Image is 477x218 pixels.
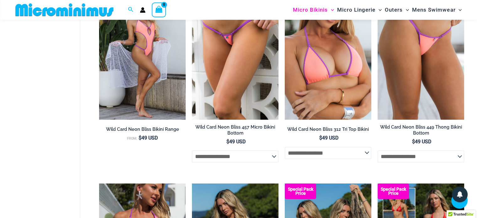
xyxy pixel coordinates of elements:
[285,187,316,195] b: Special Pack Price
[226,139,246,145] bdi: 49 USD
[139,135,141,141] span: $
[378,187,409,195] b: Special Pack Price
[99,126,186,135] a: Wild Card Neon Bliss Bikini Range
[412,2,455,18] span: Mens Swimwear
[13,3,116,17] img: MM SHOP LOGO FLAT
[226,139,229,145] span: $
[403,2,409,18] span: Menu Toggle
[140,7,146,13] a: Account icon link
[293,2,328,18] span: Micro Bikinis
[127,136,137,141] span: From:
[319,135,338,141] bdi: 49 USD
[192,124,278,136] h2: Wild Card Neon Bliss 457 Micro Bikini Bottom
[411,2,463,18] a: Mens SwimwearMenu ToggleMenu Toggle
[375,2,382,18] span: Menu Toggle
[319,135,322,141] span: $
[99,126,186,132] h2: Wild Card Neon Bliss Bikini Range
[385,2,403,18] span: Outers
[412,139,415,145] span: $
[378,124,464,138] a: Wild Card Neon Bliss 449 Thong Bikini Bottom
[455,2,462,18] span: Menu Toggle
[290,1,464,19] nav: Site Navigation
[128,6,134,14] a: Search icon link
[152,3,166,17] a: View Shopping Cart, empty
[378,124,464,136] h2: Wild Card Neon Bliss 449 Thong Bikini Bottom
[285,126,371,135] a: Wild Card Neon Bliss 312 Tri Top Bikini
[139,135,158,141] bdi: 49 USD
[291,2,336,18] a: Micro BikinisMenu ToggleMenu Toggle
[192,124,278,138] a: Wild Card Neon Bliss 457 Micro Bikini Bottom
[337,2,375,18] span: Micro Lingerie
[412,139,431,145] bdi: 49 USD
[328,2,334,18] span: Menu Toggle
[285,126,371,132] h2: Wild Card Neon Bliss 312 Tri Top Bikini
[336,2,383,18] a: Micro LingerieMenu ToggleMenu Toggle
[383,2,411,18] a: OutersMenu ToggleMenu Toggle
